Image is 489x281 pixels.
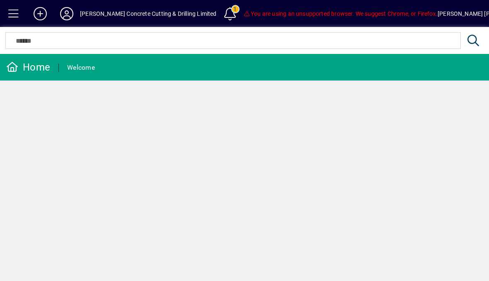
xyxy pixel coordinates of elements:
[80,7,217,20] div: [PERSON_NAME] Concrete Cutting & Drilling Limited
[67,61,95,74] div: Welcome
[6,61,50,74] div: Home
[27,6,53,21] button: Add
[53,6,80,21] button: Profile
[244,10,438,17] span: You are using an unsupported browser. We suggest Chrome, or Firefox.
